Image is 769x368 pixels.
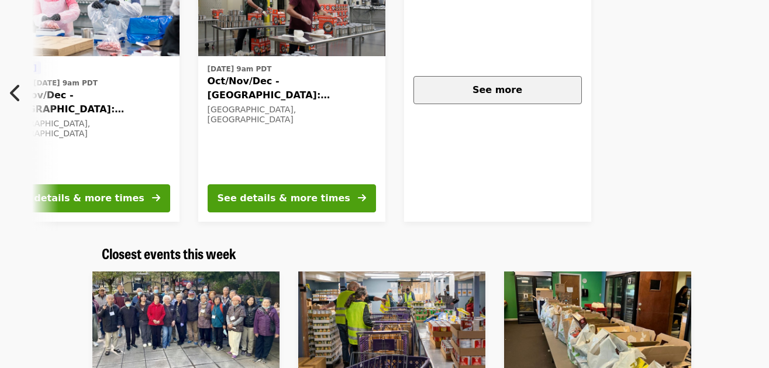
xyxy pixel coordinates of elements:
span: Oct/Nov/Dec - [GEOGRAPHIC_DATA]: Repack/Sort (age [DEMOGRAPHIC_DATA]+) [208,74,376,102]
span: See more [473,84,522,95]
button: See more [413,76,582,104]
time: [DATE] 9am PDT [208,64,272,74]
i: arrow-right icon [152,192,160,204]
button: See details & more times [2,184,170,212]
span: Oct/Nov/Dec - [GEOGRAPHIC_DATA]: Repack/Sort (age [DEMOGRAPHIC_DATA]+) [2,88,170,116]
i: chevron-left icon [10,82,22,104]
div: See details & more times [12,191,144,205]
div: See details & more times [218,191,350,205]
div: [GEOGRAPHIC_DATA], [GEOGRAPHIC_DATA] [208,105,376,125]
div: [GEOGRAPHIC_DATA], [GEOGRAPHIC_DATA] [2,119,170,139]
a: Closest events this week [102,245,236,262]
button: See details & more times [208,184,376,212]
span: Closest events this week [102,243,236,263]
div: Closest events this week [92,245,677,262]
i: arrow-right icon [358,192,366,204]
